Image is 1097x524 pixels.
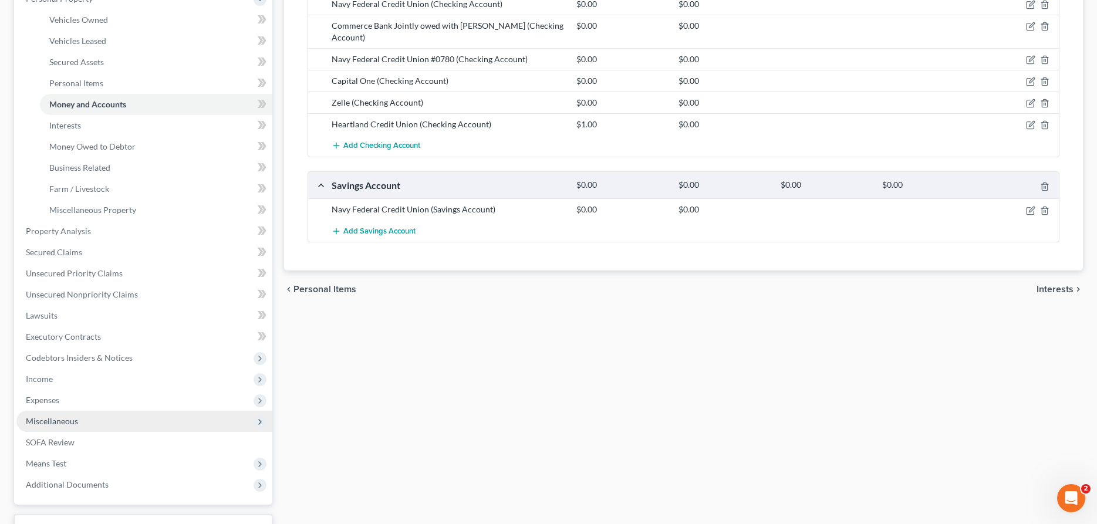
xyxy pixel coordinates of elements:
span: Business Related [49,163,110,173]
span: Vehicles Leased [49,36,106,46]
a: Unsecured Nonpriority Claims [16,284,272,305]
div: $0.00 [571,180,673,191]
span: Add Checking Account [343,141,420,151]
button: Interests chevron_right [1037,285,1083,294]
a: Secured Assets [40,52,272,73]
span: Farm / Livestock [49,184,109,194]
div: $0.00 [571,20,673,32]
a: Lawsuits [16,305,272,326]
span: Executory Contracts [26,332,101,342]
span: Interests [1037,285,1074,294]
a: Business Related [40,157,272,178]
a: Money Owed to Debtor [40,136,272,157]
span: Property Analysis [26,226,91,236]
iframe: Intercom live chat [1057,484,1085,512]
div: $0.00 [571,204,673,215]
span: Vehicles Owned [49,15,108,25]
span: Unsecured Nonpriority Claims [26,289,138,299]
span: Interests [49,120,81,130]
a: Secured Claims [16,242,272,263]
span: Secured Assets [49,57,104,67]
div: $0.00 [673,75,775,87]
div: $0.00 [673,20,775,32]
div: Navy Federal Credit Union (Savings Account) [326,204,571,215]
div: $0.00 [775,180,877,191]
a: Money and Accounts [40,94,272,115]
span: Add Savings Account [343,226,416,236]
span: Lawsuits [26,310,58,320]
a: Personal Items [40,73,272,94]
button: Add Savings Account [332,220,416,242]
span: Additional Documents [26,479,109,489]
span: Codebtors Insiders & Notices [26,353,133,363]
div: Savings Account [326,179,571,191]
div: $0.00 [571,97,673,109]
div: $0.00 [571,75,673,87]
div: $0.00 [876,180,978,191]
span: Income [26,374,53,384]
a: Vehicles Owned [40,9,272,31]
a: Farm / Livestock [40,178,272,200]
div: Commerce Bank Jointly owed with [PERSON_NAME] (Checking Account) [326,20,571,43]
span: SOFA Review [26,437,75,447]
a: Interests [40,115,272,136]
span: Money and Accounts [49,99,126,109]
a: Vehicles Leased [40,31,272,52]
i: chevron_left [284,285,293,294]
div: $0.00 [571,53,673,65]
span: Secured Claims [26,247,82,257]
div: $0.00 [673,204,775,215]
a: Unsecured Priority Claims [16,263,272,284]
span: Unsecured Priority Claims [26,268,123,278]
span: 2 [1081,484,1091,493]
a: Property Analysis [16,221,272,242]
span: Personal Items [293,285,356,294]
div: Navy Federal Credit Union #0780 (Checking Account) [326,53,571,65]
div: $0.00 [673,119,775,130]
div: $0.00 [673,53,775,65]
div: $0.00 [673,180,775,191]
i: chevron_right [1074,285,1083,294]
button: Add Checking Account [332,135,420,157]
a: SOFA Review [16,432,272,453]
span: Expenses [26,395,59,405]
span: Miscellaneous Property [49,205,136,215]
a: Miscellaneous Property [40,200,272,221]
span: Personal Items [49,78,103,88]
div: Capital One (Checking Account) [326,75,571,87]
div: $0.00 [673,97,775,109]
button: chevron_left Personal Items [284,285,356,294]
div: $1.00 [571,119,673,130]
span: Means Test [26,458,66,468]
span: Money Owed to Debtor [49,141,136,151]
a: Executory Contracts [16,326,272,347]
div: Zelle (Checking Account) [326,97,571,109]
div: Heartland Credit Union (Checking Account) [326,119,571,130]
span: Miscellaneous [26,416,78,426]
